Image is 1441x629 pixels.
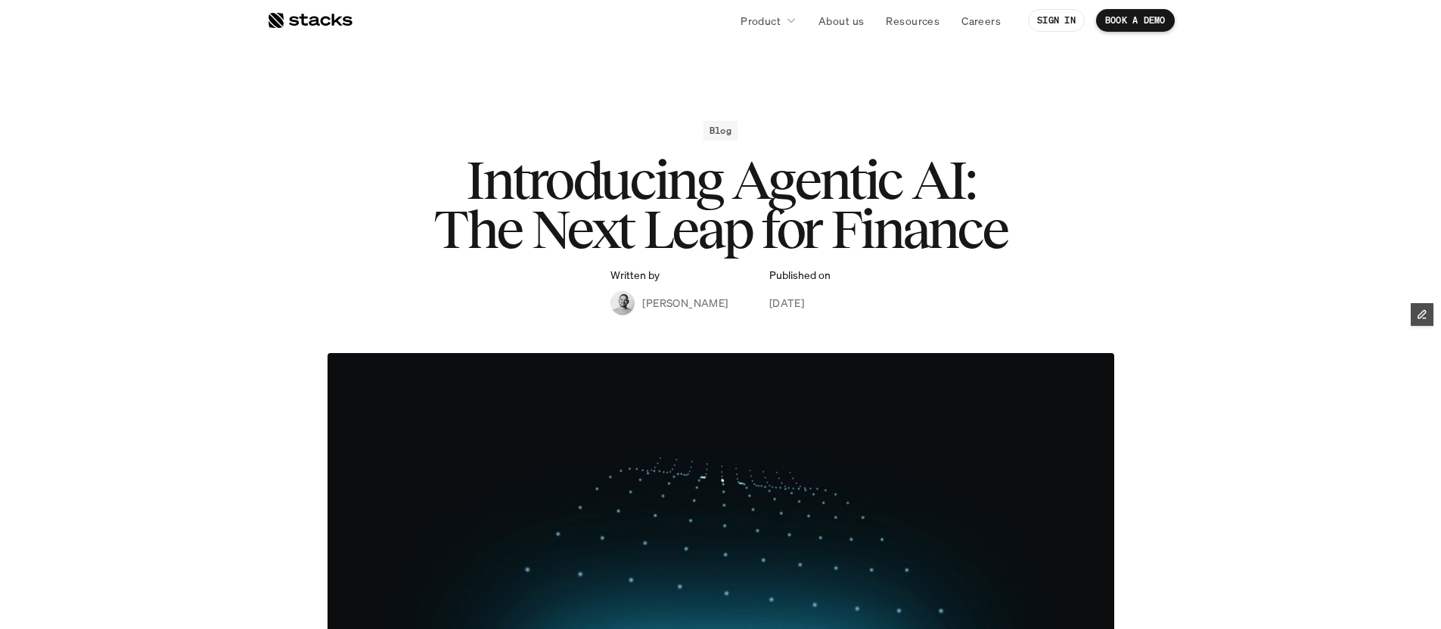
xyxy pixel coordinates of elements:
[610,269,660,282] p: Written by
[1096,9,1175,32] a: BOOK A DEMO
[1037,15,1076,26] p: SIGN IN
[809,7,873,34] a: About us
[741,13,781,29] p: Product
[769,269,831,282] p: Published on
[769,295,805,311] p: [DATE]
[710,125,731,136] h2: Blog
[1105,15,1166,26] p: BOOK A DEMO
[877,7,949,34] a: Resources
[952,7,1010,34] a: Careers
[818,13,864,29] p: About us
[1028,9,1085,32] a: SIGN IN
[418,156,1023,254] h1: Introducing Agentic AI: The Next Leap for Finance
[1411,303,1433,326] button: Edit Framer Content
[961,13,1001,29] p: Careers
[886,13,939,29] p: Resources
[642,295,728,311] p: [PERSON_NAME]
